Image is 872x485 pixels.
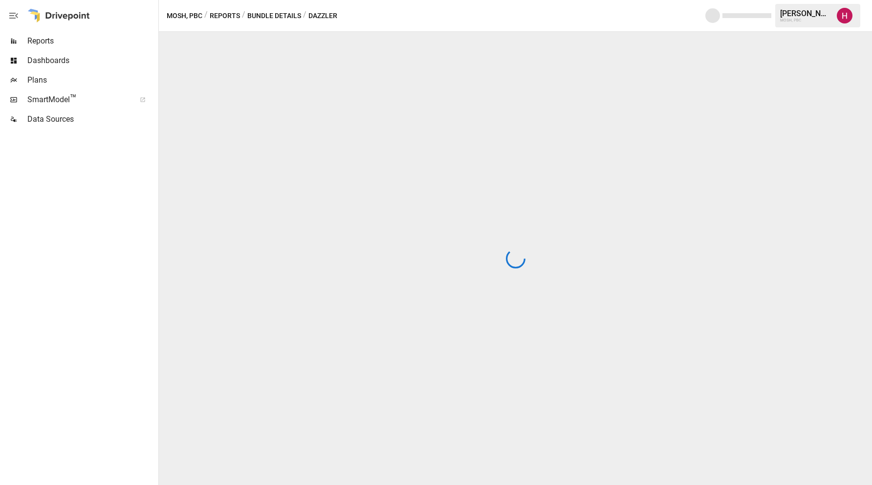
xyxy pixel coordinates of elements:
[242,10,245,22] div: /
[27,35,156,47] span: Reports
[27,113,156,125] span: Data Sources
[27,74,156,86] span: Plans
[837,8,852,23] img: Hayton Oei
[27,55,156,66] span: Dashboards
[303,10,306,22] div: /
[70,92,77,105] span: ™
[27,94,129,106] span: SmartModel
[210,10,240,22] button: Reports
[247,10,301,22] button: Bundle Details
[204,10,208,22] div: /
[831,2,858,29] button: Hayton Oei
[780,18,831,22] div: MOSH, PBC
[780,9,831,18] div: [PERSON_NAME]
[167,10,202,22] button: MOSH, PBC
